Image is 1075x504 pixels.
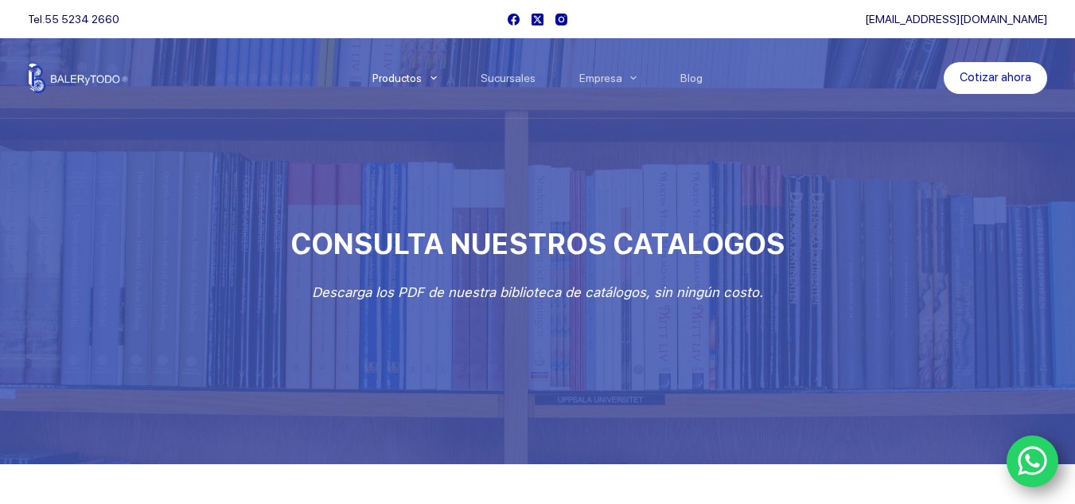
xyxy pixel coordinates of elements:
span: CONSULTA NUESTROS CATALOGOS [290,227,785,261]
a: Instagram [555,14,567,25]
a: [EMAIL_ADDRESS][DOMAIN_NAME] [865,13,1047,25]
nav: Menu Principal [350,38,725,118]
a: X (Twitter) [532,14,543,25]
img: Balerytodo [28,63,127,93]
a: 55 5234 2660 [45,13,119,25]
a: Cotizar ahora [944,62,1047,94]
a: WhatsApp [1007,436,1059,488]
a: Facebook [508,14,520,25]
span: Tel. [28,13,119,25]
em: Descarga los PDF de nuestra biblioteca de catálogos, sin ningún costo. [312,284,763,300]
